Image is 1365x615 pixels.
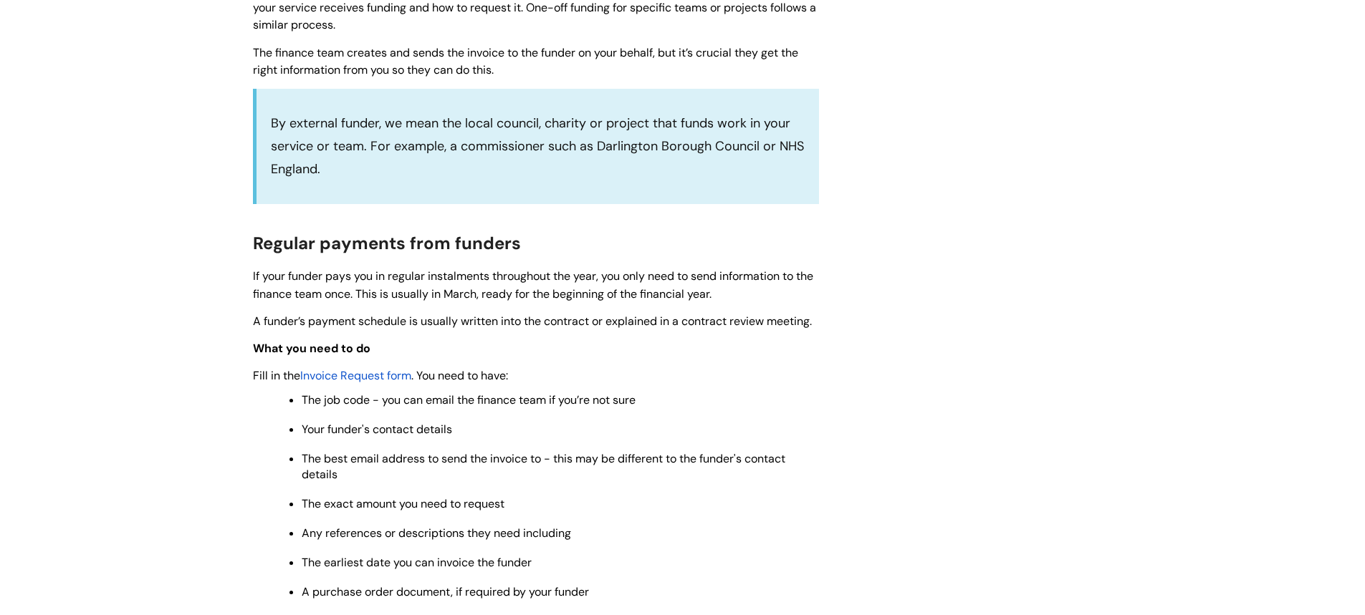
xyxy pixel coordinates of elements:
span: Invoice Request form [300,368,411,383]
span: Any references or descriptions they need including [302,526,571,541]
a: Invoice Request form [300,367,411,384]
p: By external funder, we mean the local council, charity or project that funds work in your service... [271,112,805,181]
span: A purchase order document, if required by your funder [302,584,589,599]
span: . You need to have: [411,368,508,383]
span: A funder’s payment schedule is usually written into the contract or explained in a contract revie... [253,314,812,329]
span: What you need to do [253,341,370,356]
span: Fill in the [253,368,300,383]
span: Regular payments from funders [253,232,521,254]
span: The finance team creates and sends the invoice to the funder on your behalf, but it’s crucial the... [253,45,798,78]
span: The best email address to send the invoice to - this may be different to the funder's contact det... [302,451,785,482]
span: If your funder pays you in regular instalments throughout the year, you only need to send informa... [253,268,813,301]
span: The exact amount you need to request [302,496,504,511]
span: Your funder's contact details [302,422,452,437]
span: The job code - you can email the finance team if you’re not sure [302,392,636,407]
span: The earliest date you can invoice the funder [302,555,532,570]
